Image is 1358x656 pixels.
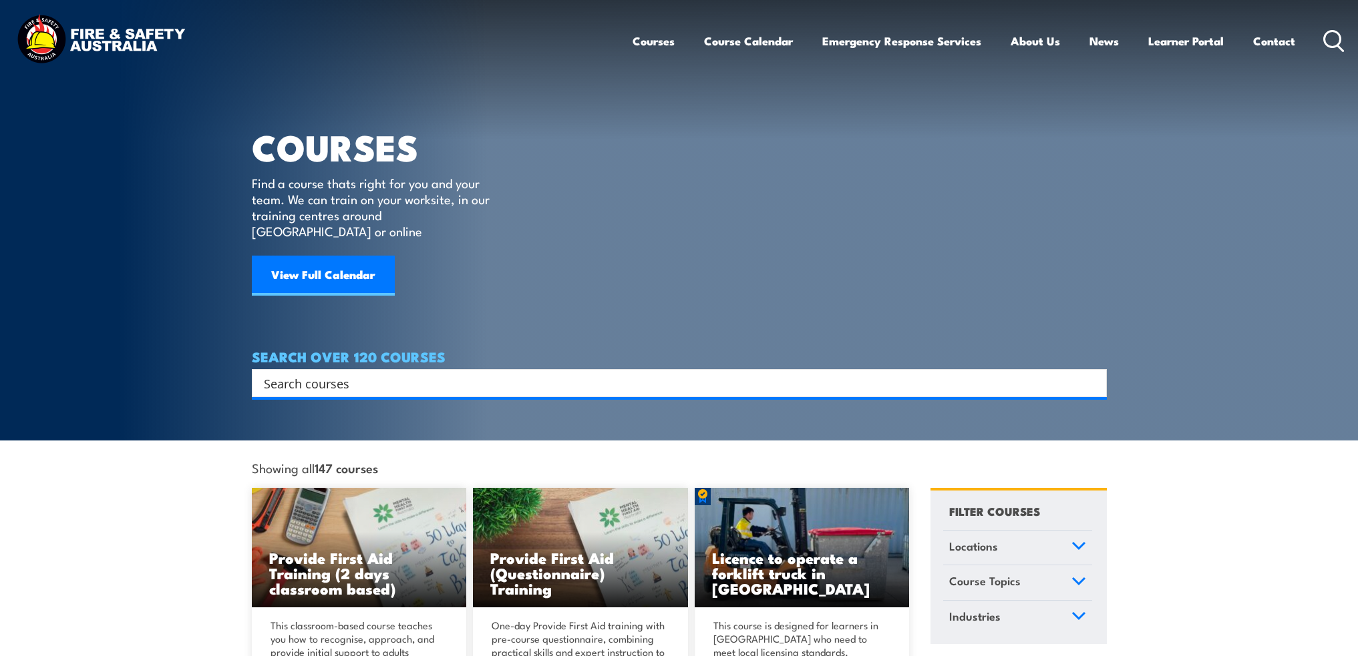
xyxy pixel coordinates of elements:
[822,23,981,59] a: Emergency Response Services
[949,502,1040,520] h4: FILTER COURSES
[473,488,688,608] img: Mental Health First Aid Training (Standard) – Blended Classroom
[633,23,675,59] a: Courses
[1148,23,1224,59] a: Learner Portal
[252,460,378,474] span: Showing all
[267,374,1080,392] form: Search form
[943,565,1092,600] a: Course Topics
[264,373,1077,393] input: Search input
[943,601,1092,635] a: Industries
[695,488,910,608] a: Licence to operate a forklift truck in [GEOGRAPHIC_DATA]
[949,607,1001,625] span: Industries
[1253,23,1295,59] a: Contact
[269,550,450,596] h3: Provide First Aid Training (2 days classroom based)
[252,349,1107,364] h4: SEARCH OVER 120 COURSES
[252,256,395,296] a: View Full Calendar
[949,572,1021,590] span: Course Topics
[704,23,793,59] a: Course Calendar
[943,531,1092,565] a: Locations
[252,488,467,608] img: Mental Health First Aid Training (Standard) – Classroom
[315,458,378,476] strong: 147 courses
[1089,23,1119,59] a: News
[695,488,910,608] img: Licence to operate a forklift truck Training
[252,175,496,239] p: Find a course thats right for you and your team. We can train on your worksite, in our training c...
[949,537,998,555] span: Locations
[252,131,509,162] h1: COURSES
[712,550,892,596] h3: Licence to operate a forklift truck in [GEOGRAPHIC_DATA]
[490,550,671,596] h3: Provide First Aid (Questionnaire) Training
[1083,374,1102,392] button: Search magnifier button
[1011,23,1060,59] a: About Us
[252,488,467,608] a: Provide First Aid Training (2 days classroom based)
[473,488,688,608] a: Provide First Aid (Questionnaire) Training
